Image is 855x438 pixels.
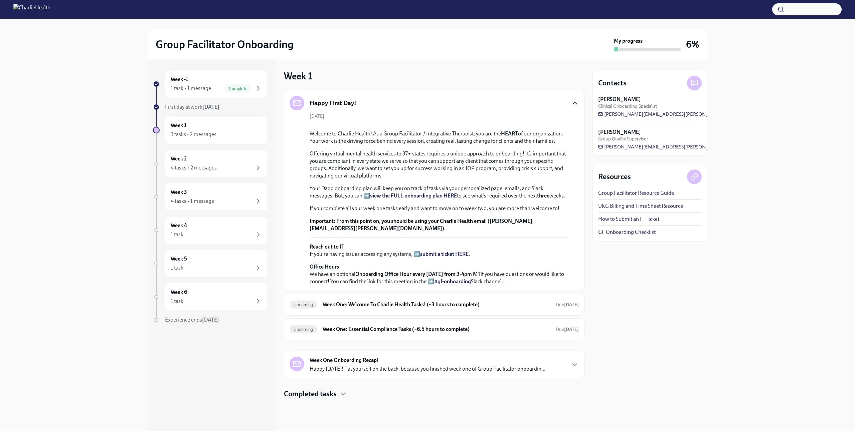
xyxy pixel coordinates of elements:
h6: Week 2 [171,155,187,162]
span: Upcoming [290,302,317,307]
h4: Completed tasks [284,389,337,399]
span: Group Quality Supervisor [598,136,648,142]
h3: Week 1 [284,70,312,82]
h6: Week 6 [171,289,187,296]
div: 1 task • 1 message [171,85,211,92]
p: If you're having issues accessing any systems, ➡️ . [310,243,568,258]
span: Due [556,327,579,332]
strong: three [537,192,549,199]
h2: Group Facilitator Onboarding [156,38,294,51]
a: Week 13 tasks • 2 messages [153,116,268,144]
span: [DATE] [310,113,324,119]
h6: Week One: Essential Compliance Tasks (~6.5 hours to complete) [323,326,550,333]
a: [PERSON_NAME][EMAIL_ADDRESS][PERSON_NAME][DOMAIN_NAME] [598,143,765,150]
span: October 6th, 2025 09:00 [556,326,579,333]
h4: Contacts [598,78,627,88]
div: 4 tasks • 1 message [171,197,214,205]
img: CharlieHealth [13,4,50,15]
div: 4 tasks • 2 messages [171,164,217,171]
a: Week 61 task [153,283,268,311]
a: Week 41 task [153,216,268,244]
a: view the FULL onboarding plan HERE [370,192,457,199]
span: Complete [225,86,251,91]
strong: [DATE] [202,317,219,323]
p: If you complete all your week one tasks early and want to move on to week two, you are more than ... [310,205,568,212]
a: #gf-onboarding [434,278,471,285]
a: Week 34 tasks • 1 message [153,183,268,211]
strong: [PERSON_NAME] [598,128,641,136]
div: Completed tasks [284,389,584,399]
strong: [DATE] [202,104,219,110]
a: Week -11 task • 1 messageComplete [153,70,268,98]
strong: Office Hours [310,264,339,270]
p: Offering virtual mental health services to 37+ states requires a unique approach to onboarding! I... [310,150,568,179]
a: UKG Billing and Time Sheet Resource [598,202,683,210]
span: Due [556,302,579,308]
strong: Reach out to IT [310,244,344,250]
a: [PERSON_NAME][EMAIL_ADDRESS][PERSON_NAME][DOMAIN_NAME] [598,111,765,117]
strong: My progress [614,37,643,45]
a: First day at work[DATE] [153,103,268,111]
div: 1 task [171,231,183,238]
span: Experience ends [165,317,219,323]
a: UpcomingWeek One: Welcome To Charlie Health Tasks! (~3 hours to complete)Due[DATE] [290,299,579,310]
strong: [DATE] [564,327,579,332]
p: Welcome to Charlie Health! As a Group Facilitator / Integrative Therapist, you are the of our org... [310,130,568,145]
span: First day at work [165,104,219,110]
p: We have an optional if you have questions or would like to connect! You can find the link for thi... [310,263,568,285]
h4: Resources [598,172,631,182]
h5: Happy First Day! [310,99,356,107]
h6: Week -1 [171,76,188,83]
strong: Week One Onboarding Recap! [310,357,379,364]
p: Happy [DATE]! Pat yourself on the back, because you finished week one of Group Facilitator onboar... [310,365,545,373]
a: GF Onboarding Checklist [598,229,656,236]
h3: 6% [686,38,699,50]
strong: From this point on, you should be using your Charlie Health email ([PERSON_NAME][EMAIL_ADDRESS][P... [310,218,532,232]
div: 1 task [171,264,183,272]
h6: Week 1 [171,122,186,129]
p: Your Dado onboarding plan will keep you on track of tasks via your personalized page, emails, and... [310,185,568,199]
strong: HEART [501,130,518,137]
h6: Week 4 [171,222,187,229]
span: October 6th, 2025 09:00 [556,302,579,308]
strong: Important: [310,218,335,224]
a: UpcomingWeek One: Essential Compliance Tasks (~6.5 hours to complete)Due[DATE] [290,324,579,335]
a: Week 24 tasks • 2 messages [153,149,268,177]
h6: Week 3 [171,188,187,196]
h6: Week One: Welcome To Charlie Health Tasks! (~3 hours to complete) [323,301,550,308]
strong: [DATE] [564,302,579,308]
a: Week 51 task [153,250,268,278]
a: submit a ticket HERE [420,251,469,257]
h6: Week 5 [171,255,187,263]
div: 1 task [171,298,183,305]
div: 3 tasks • 2 messages [171,131,216,138]
a: How to Submit an IT Ticket [598,215,659,223]
strong: [PERSON_NAME] [598,96,641,103]
span: Clinical Onboarding Specialist [598,103,657,109]
span: Upcoming [290,327,317,332]
a: Group Facilitator Resource Guide [598,189,674,197]
strong: Onboarding Office Hour every [DATE] from 3-4pm MT [355,271,481,277]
